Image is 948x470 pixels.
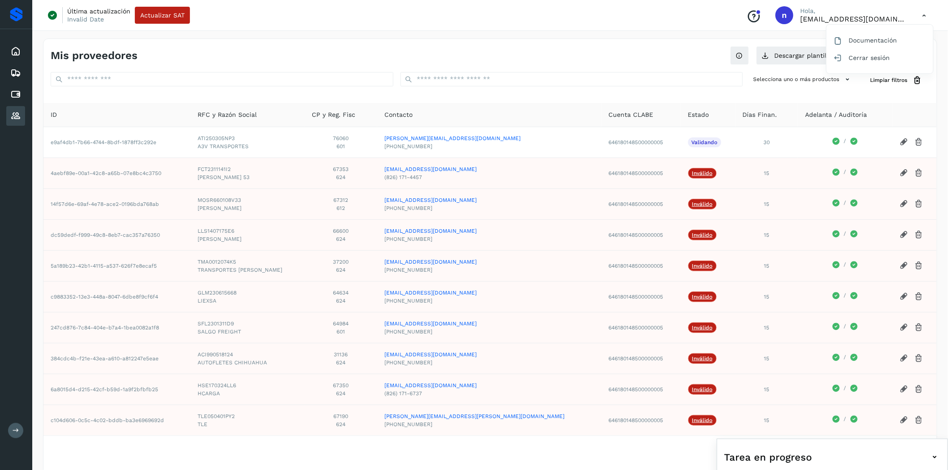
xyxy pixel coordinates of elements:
div: Tarea en progreso [724,446,940,468]
div: Cerrar sesión [827,49,933,66]
div: Cuentas por pagar [6,85,25,104]
span: Tarea en progreso [724,450,812,465]
div: Embarques [6,63,25,83]
div: Documentación [827,32,933,49]
div: Inicio [6,42,25,61]
div: Proveedores [6,106,25,126]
